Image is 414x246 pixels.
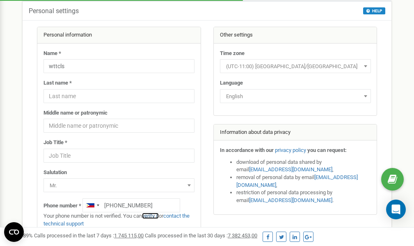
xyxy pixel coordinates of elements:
[43,213,190,227] a: contact the technical support
[142,213,159,219] a: verify it
[214,27,377,44] div: Other settings
[114,232,144,239] u: 1 745 115,00
[249,166,332,172] a: [EMAIL_ADDRESS][DOMAIN_NAME]
[43,139,67,147] label: Job Title *
[236,174,371,189] li: removal of personal data by email ,
[214,124,377,141] div: Information about data privacy
[43,109,108,117] label: Middle name or patronymic
[43,149,194,163] input: Job Title
[83,199,102,212] div: Telephone country code
[34,232,144,239] span: Calls processed in the last 7 days :
[223,61,368,72] span: (UTC-11:00) Pacific/Midway
[220,59,371,73] span: (UTC-11:00) Pacific/Midway
[46,180,192,191] span: Mr.
[43,119,194,133] input: Middle name or patronymic
[43,50,61,57] label: Name *
[37,27,201,44] div: Personal information
[43,79,72,87] label: Last name *
[236,189,371,204] li: restriction of personal data processing by email .
[43,178,194,192] span: Mr.
[43,212,194,228] p: Your phone number is not verified. You can or
[43,169,67,177] label: Salutation
[220,50,245,57] label: Time zone
[307,147,347,153] strong: you can request:
[145,232,257,239] span: Calls processed in the last 30 days :
[236,174,358,188] a: [EMAIL_ADDRESS][DOMAIN_NAME]
[82,198,180,212] input: +1-800-555-55-55
[29,7,79,15] h5: Personal settings
[228,232,257,239] u: 7 382 453,00
[220,147,274,153] strong: In accordance with our
[236,159,371,174] li: download of personal data shared by email ,
[220,89,371,103] span: English
[43,59,194,73] input: Name
[223,91,368,102] span: English
[275,147,306,153] a: privacy policy
[43,89,194,103] input: Last name
[249,197,332,203] a: [EMAIL_ADDRESS][DOMAIN_NAME]
[363,7,385,14] button: HELP
[386,200,406,219] div: Open Intercom Messenger
[43,202,81,210] label: Phone number *
[220,79,243,87] label: Language
[4,222,24,242] button: Open CMP widget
